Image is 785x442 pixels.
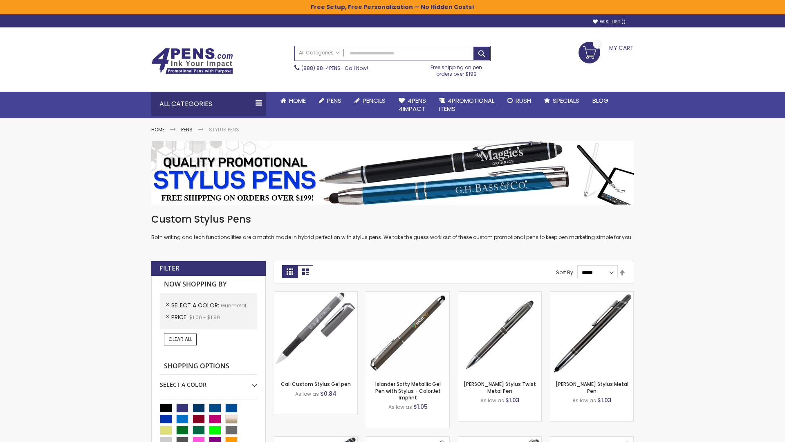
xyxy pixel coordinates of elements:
[274,291,357,298] a: Cali Custom Stylus Gel pen-Gunmetal
[295,390,319,397] span: As low as
[168,336,192,343] span: Clear All
[516,96,531,105] span: Rush
[299,50,340,56] span: All Categories
[366,292,449,375] img: Islander Softy Metallic Gel Pen with Stylus - ColorJet Imprint-Gunmetal
[556,269,573,276] label: Sort By
[501,92,538,110] a: Rush
[422,61,491,77] div: Free shipping on pen orders over $199
[550,292,633,375] img: Olson Stylus Metal Pen-Gunmetal
[159,264,179,273] strong: Filter
[160,276,257,293] strong: Now Shopping by
[151,126,165,133] a: Home
[592,96,608,105] span: Blog
[553,96,579,105] span: Specials
[586,92,615,110] a: Blog
[439,96,494,113] span: 4PROMOTIONAL ITEMS
[348,92,392,110] a: Pencils
[363,96,386,105] span: Pencils
[413,403,428,411] span: $1.05
[366,291,449,298] a: Islander Softy Metallic Gel Pen with Stylus - ColorJet Imprint-Gunmetal
[433,92,501,118] a: 4PROMOTIONALITEMS
[312,92,348,110] a: Pens
[375,381,441,401] a: Islander Softy Metallic Gel Pen with Stylus - ColorJet Imprint
[160,358,257,375] strong: Shopping Options
[538,92,586,110] a: Specials
[480,397,504,404] span: As low as
[221,302,246,309] span: Gunmetal
[209,126,239,133] strong: Stylus Pens
[505,396,520,404] span: $1.03
[464,381,536,394] a: [PERSON_NAME] Stylus Twist Metal Pen
[458,292,541,375] img: Colter Stylus Twist Metal Pen-Gunmetal
[572,397,596,404] span: As low as
[151,213,634,241] div: Both writing and tech functionalities are a match made in hybrid perfection with stylus pens. We ...
[556,381,628,394] a: [PERSON_NAME] Stylus Metal Pen
[550,291,633,298] a: Olson Stylus Metal Pen-Gunmetal
[171,313,189,321] span: Price
[327,96,341,105] span: Pens
[281,381,351,388] a: Cali Custom Stylus Gel pen
[593,19,626,25] a: Wishlist
[274,292,357,375] img: Cali Custom Stylus Gel pen-Gunmetal
[458,291,541,298] a: Colter Stylus Twist Metal Pen-Gunmetal
[320,390,336,398] span: $0.84
[301,65,341,72] a: (888) 88-4PENS
[399,96,426,113] span: 4Pens 4impact
[289,96,306,105] span: Home
[282,265,298,278] strong: Grid
[164,334,197,345] a: Clear All
[160,375,257,389] div: Select A Color
[392,92,433,118] a: 4Pens4impact
[171,301,221,309] span: Select A Color
[151,92,266,116] div: All Categories
[189,314,220,321] span: $1.00 - $1.99
[181,126,193,133] a: Pens
[295,46,344,60] a: All Categories
[151,141,634,205] img: Stylus Pens
[151,213,634,226] h1: Custom Stylus Pens
[151,48,233,74] img: 4Pens Custom Pens and Promotional Products
[388,404,412,410] span: As low as
[597,396,612,404] span: $1.03
[274,92,312,110] a: Home
[301,65,368,72] span: - Call Now!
